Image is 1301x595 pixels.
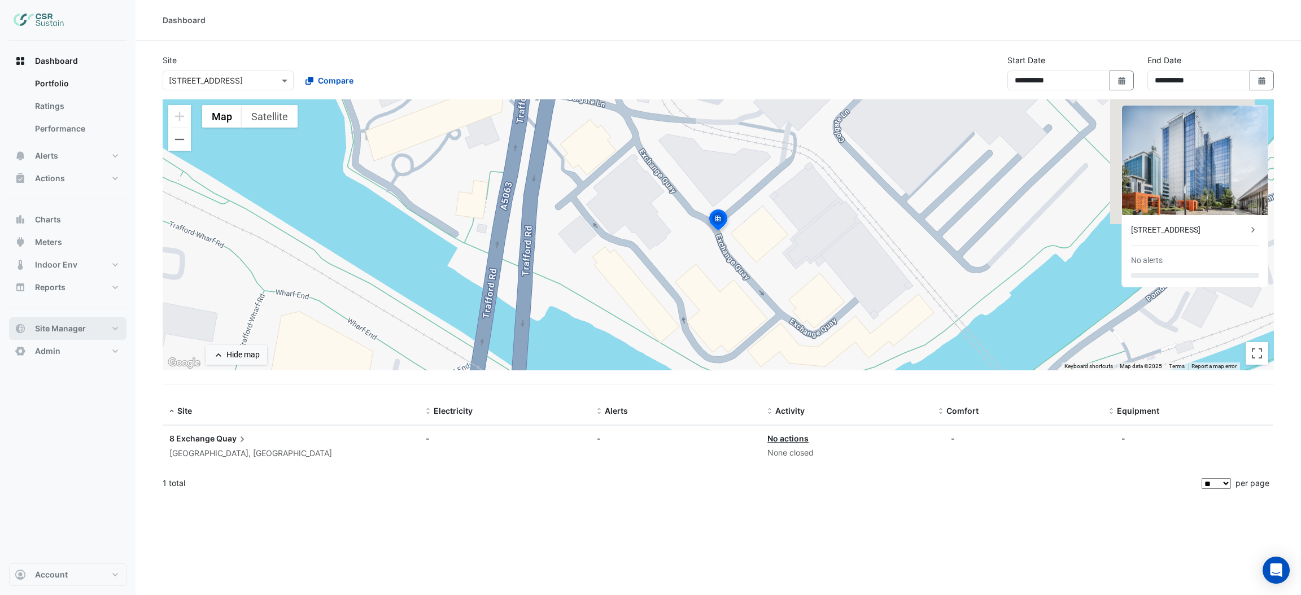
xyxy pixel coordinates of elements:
button: Hide map [206,345,267,365]
img: Google [165,356,203,370]
label: Start Date [1007,54,1045,66]
app-icon: Site Manager [15,323,26,334]
div: - [597,432,754,444]
span: Indoor Env [35,259,77,270]
a: Ratings [26,95,126,117]
div: Hide map [226,349,260,361]
app-icon: Charts [15,214,26,225]
span: Actions [35,173,65,184]
div: - [951,432,955,444]
button: Reports [9,276,126,299]
a: Portfolio [26,72,126,95]
span: Admin [35,345,60,357]
div: Dashboard [163,14,206,26]
div: Open Intercom Messenger [1263,557,1290,584]
span: Meters [35,237,62,248]
span: Reports [35,282,66,293]
img: Company Logo [14,9,64,32]
button: Toggle fullscreen view [1246,342,1268,365]
button: Account [9,563,126,586]
fa-icon: Select Date [1257,76,1267,85]
span: Comfort [946,406,979,415]
button: Charts [9,208,126,231]
button: Alerts [9,145,126,167]
button: Show street map [202,105,242,128]
div: - [426,432,583,444]
span: Compare [318,75,353,86]
div: [STREET_ADDRESS] [1131,224,1247,236]
app-icon: Actions [15,173,26,184]
a: No actions [767,434,809,443]
span: Electricity [434,406,473,415]
span: Charts [35,214,61,225]
button: Keyboard shortcuts [1064,362,1113,370]
button: Zoom out [168,128,191,151]
span: per page [1235,478,1269,488]
app-icon: Dashboard [15,55,26,67]
span: Account [35,569,68,580]
button: Dashboard [9,50,126,72]
div: [GEOGRAPHIC_DATA], [GEOGRAPHIC_DATA] [169,447,412,460]
div: 1 total [163,469,1199,497]
span: Site [177,406,192,415]
button: Zoom in [168,105,191,128]
div: Dashboard [9,72,126,145]
div: No alerts [1131,255,1163,266]
label: Site [163,54,177,66]
span: Map data ©2025 [1120,363,1162,369]
fa-icon: Select Date [1117,76,1127,85]
button: Show satellite imagery [242,105,298,128]
label: End Date [1147,54,1181,66]
span: Site Manager [35,323,86,334]
span: Alerts [605,406,628,415]
app-icon: Meters [15,237,26,248]
span: Dashboard [35,55,78,67]
img: 8 Exchange Quay [1122,106,1268,215]
app-icon: Indoor Env [15,259,26,270]
span: Equipment [1117,406,1159,415]
a: Open this area in Google Maps (opens a new window) [165,356,203,370]
a: Performance [26,117,126,140]
div: - [1121,432,1125,444]
a: Report a map error [1191,363,1237,369]
a: Terms (opens in new tab) [1169,363,1185,369]
div: None closed [767,447,925,460]
button: Admin [9,340,126,362]
button: Actions [9,167,126,190]
span: 8 Exchange [169,434,215,443]
button: Meters [9,231,126,253]
app-icon: Admin [15,345,26,357]
button: Compare [298,71,361,90]
button: Site Manager [9,317,126,340]
img: site-pin-selected.svg [706,208,731,235]
span: Alerts [35,150,58,161]
button: Indoor Env [9,253,126,276]
span: Quay [216,432,248,445]
app-icon: Alerts [15,150,26,161]
span: Activity [775,406,805,415]
app-icon: Reports [15,282,26,293]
